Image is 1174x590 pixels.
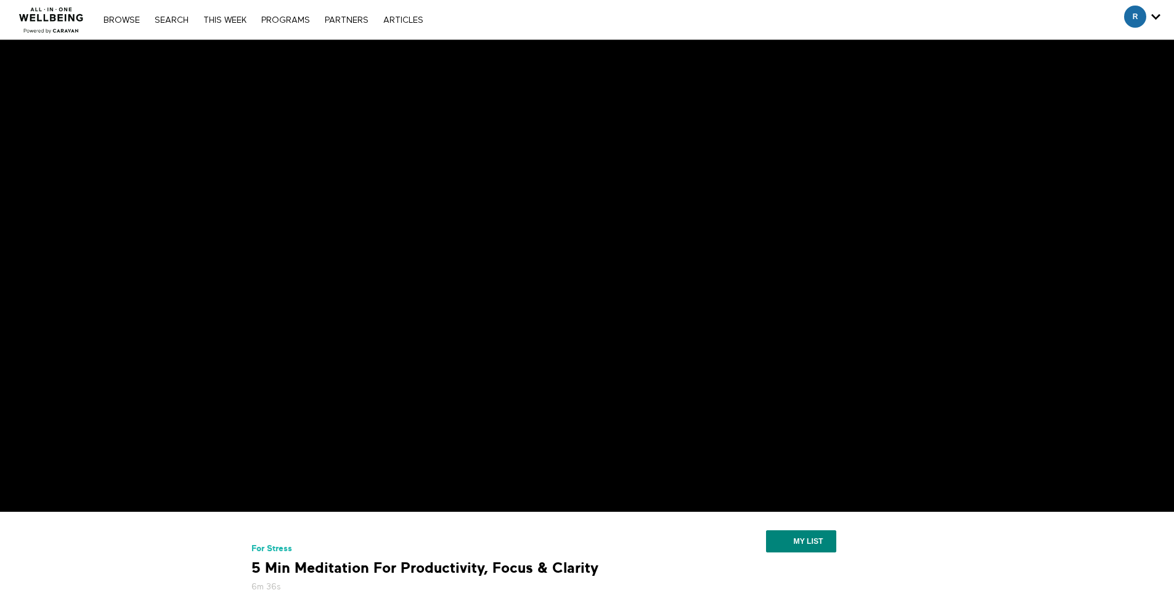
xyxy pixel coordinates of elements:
[97,14,429,26] nav: Primary
[251,544,292,553] a: For Stress
[766,530,836,552] button: My list
[255,16,316,25] a: PROGRAMS
[377,16,430,25] a: ARTICLES
[319,16,375,25] a: PARTNERS
[251,559,598,578] strong: 5 Min Meditation For Productivity, Focus & Clarity
[197,16,253,25] a: THIS WEEK
[149,16,195,25] a: Search
[97,16,146,25] a: Browse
